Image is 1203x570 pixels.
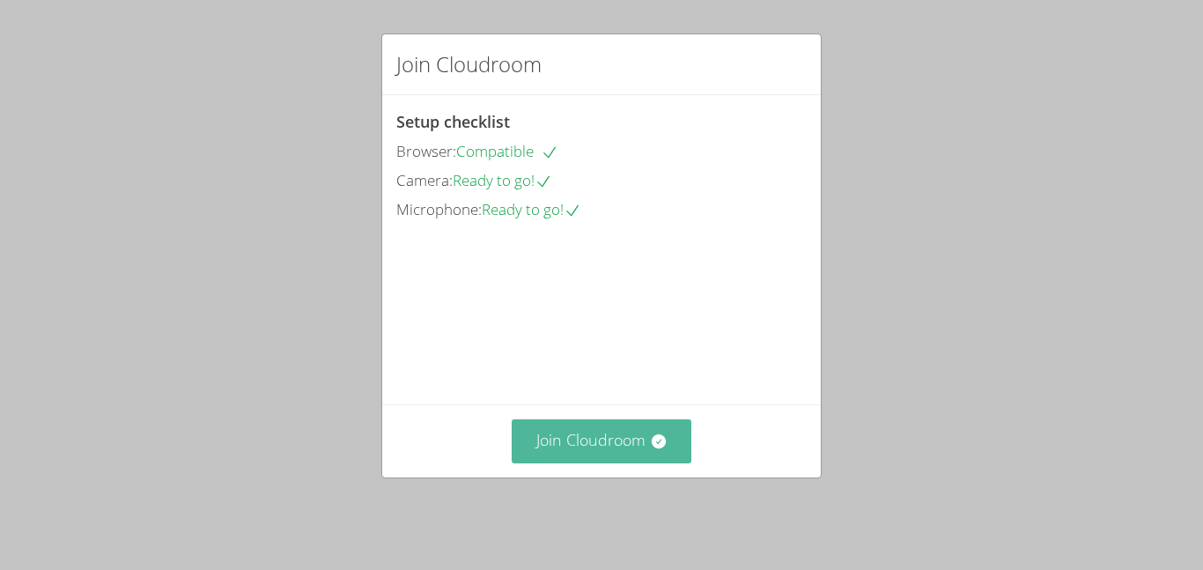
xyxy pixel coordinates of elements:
span: Setup checklist [396,111,510,132]
span: Browser: [396,141,456,161]
h2: Join Cloudroom [396,48,542,80]
button: Join Cloudroom [512,419,692,463]
span: Ready to go! [453,170,552,190]
span: Microphone: [396,199,482,219]
span: Compatible [456,141,558,161]
span: Camera: [396,170,453,190]
span: Ready to go! [482,199,581,219]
